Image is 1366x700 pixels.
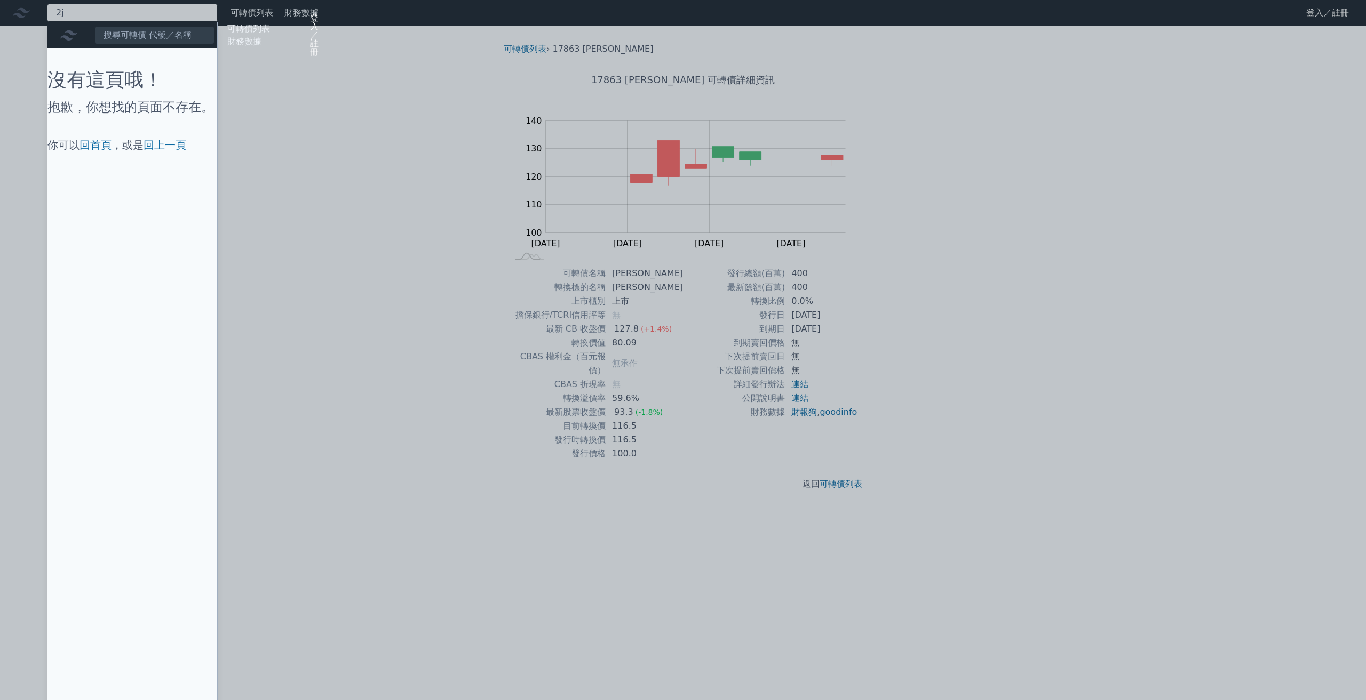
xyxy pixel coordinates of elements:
[47,69,217,91] h1: 沒有這頁哦！
[47,99,217,116] h2: 抱歉，你想找的頁面不存在。
[227,23,270,34] a: 可轉債列表
[227,36,261,46] a: 財務數據
[47,138,217,152] p: 你可以 ，或是
[94,26,215,44] input: 搜尋可轉債 代號／名稱
[301,10,327,61] a: 登入／註冊
[80,139,112,151] a: 回首頁
[144,139,186,151] a: 回上一頁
